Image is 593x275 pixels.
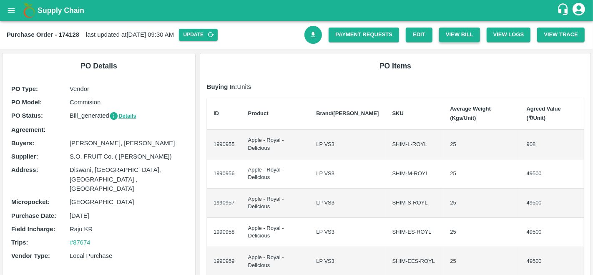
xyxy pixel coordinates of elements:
[11,153,38,160] b: Supplier :
[520,189,584,218] td: 49500
[386,159,444,189] td: SHIM-M-ROYL
[241,189,310,218] td: Apple - Royal - Delicious
[309,159,385,189] td: LP VS3
[11,140,34,146] b: Buyers :
[450,106,491,121] b: Average Weight (Kgs/Unit)
[386,189,444,218] td: SHIM-S-ROYL
[38,5,557,16] a: Supply Chain
[11,126,45,133] b: Agreement:
[11,167,38,173] b: Address :
[11,226,55,232] b: Field Incharge :
[443,130,520,159] td: 25
[70,139,186,148] p: [PERSON_NAME], [PERSON_NAME]
[70,165,186,193] p: Diswani, [GEOGRAPHIC_DATA], [GEOGRAPHIC_DATA] , [GEOGRAPHIC_DATA]
[21,2,38,19] img: logo
[179,29,218,41] button: Update
[520,218,584,247] td: 49500
[70,111,186,121] p: Bill_generated
[70,211,186,220] p: [DATE]
[248,110,269,116] b: Product
[11,199,50,205] b: Micropocket :
[11,99,42,106] b: PO Model :
[214,110,219,116] b: ID
[557,3,571,18] div: customer-support
[406,28,432,42] a: Edit
[443,218,520,247] td: 25
[487,28,531,42] button: View Logs
[527,106,561,121] b: Agreed Value (₹/Unit)
[11,212,56,219] b: Purchase Date :
[38,6,84,15] b: Supply Chain
[386,218,444,247] td: SHIM-ES-ROYL
[70,225,186,234] p: Raju KR
[70,84,186,93] p: Vendor
[537,28,585,42] button: View Trace
[207,189,241,218] td: 1990957
[11,239,28,246] b: Trips :
[11,252,50,259] b: Vendor Type :
[207,82,584,91] p: Units
[392,110,404,116] b: SKU
[304,26,322,44] a: Download Bill
[7,31,79,38] b: Purchase Order - 174128
[109,111,136,121] button: Details
[520,159,584,189] td: 49500
[207,130,241,159] td: 1990955
[443,189,520,218] td: 25
[386,130,444,159] td: SHIM-L-ROYL
[571,2,586,19] div: account of current user
[70,152,186,161] p: S.O. FRUIT Co. ( [PERSON_NAME])
[70,98,186,107] p: Commision
[2,1,21,20] button: open drawer
[207,159,241,189] td: 1990956
[9,60,188,72] h6: PO Details
[207,83,237,90] b: Buying In:
[241,159,310,189] td: Apple - Royal - Delicious
[70,197,186,207] p: [GEOGRAPHIC_DATA]
[70,251,186,260] p: Local Purchase
[443,159,520,189] td: 25
[309,130,385,159] td: LP VS3
[309,218,385,247] td: LP VS3
[241,130,310,159] td: Apple - Royal - Delicious
[329,28,399,42] a: Payment Requests
[309,189,385,218] td: LP VS3
[520,130,584,159] td: 908
[316,110,379,116] b: Brand/[PERSON_NAME]
[11,86,38,92] b: PO Type :
[241,218,310,247] td: Apple - Royal - Delicious
[439,28,480,42] button: View Bill
[207,218,241,247] td: 1990958
[207,60,584,72] h6: PO Items
[11,112,43,119] b: PO Status :
[70,239,90,246] a: #87674
[7,29,304,41] div: last updated at [DATE] 09:30 AM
